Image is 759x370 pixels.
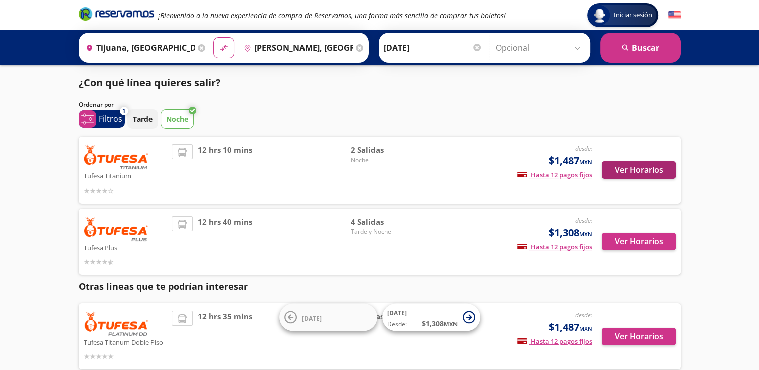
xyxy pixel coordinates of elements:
span: $1,487 [549,153,592,168]
p: Noche [166,114,188,124]
em: desde: [575,311,592,319]
small: MXN [444,320,458,328]
input: Buscar Origen [82,35,195,60]
span: 2 Salidas [351,144,421,156]
button: [DATE]Desde:$1,308MXN [382,304,480,331]
span: 12 hrs 10 mins [198,144,252,196]
span: $1,308 [549,225,592,240]
span: 12 hrs 35 mins [198,311,252,362]
span: $ 1,308 [422,318,458,329]
p: Otras lineas que te podrían interesar [79,280,681,293]
span: 4 Salidas [351,216,421,228]
span: Desde: [387,320,407,329]
small: MXN [579,230,592,238]
p: Tufesa Plus [84,241,167,253]
em: desde: [575,144,592,153]
small: MXN [579,325,592,332]
button: Ver Horarios [602,233,676,250]
em: desde: [575,216,592,225]
button: [DATE] [279,304,377,331]
span: Hasta 12 pagos fijos [517,337,592,346]
p: Tufesa Titanum Doble Piso [84,336,167,348]
em: ¡Bienvenido a la nueva experiencia de compra de Reservamos, una forma más sencilla de comprar tus... [158,11,506,20]
p: Tufesa Titanium [84,169,167,181]
p: Ordenar por [79,100,114,109]
span: 1 [122,107,125,115]
i: Brand Logo [79,6,154,21]
small: MXN [579,158,592,166]
p: Filtros [99,113,122,125]
span: [DATE] [302,314,322,322]
button: Tarde [127,109,158,129]
input: Opcional [496,35,585,60]
button: 1Filtros [79,110,125,128]
span: Hasta 12 pagos fijos [517,242,592,251]
p: Tarde [133,114,153,124]
span: $1,487 [549,320,592,335]
span: Iniciar sesión [610,10,656,20]
img: Tufesa Titanum Doble Piso [84,311,149,336]
input: Elegir Fecha [384,35,482,60]
input: Buscar Destino [240,35,353,60]
span: Tarde y Noche [351,227,421,236]
button: English [668,9,681,22]
img: Tufesa Titanium [84,144,149,169]
span: 12 hrs 40 mins [198,216,252,268]
span: Hasta 12 pagos fijos [517,170,592,179]
button: Noche [161,109,194,129]
span: [DATE] [387,309,407,317]
button: Ver Horarios [602,328,676,345]
button: Buscar [600,33,681,63]
span: Noche [351,156,421,165]
img: Tufesa Plus [84,216,149,241]
a: Brand Logo [79,6,154,24]
p: ¿Con qué línea quieres salir? [79,75,221,90]
button: Ver Horarios [602,161,676,179]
